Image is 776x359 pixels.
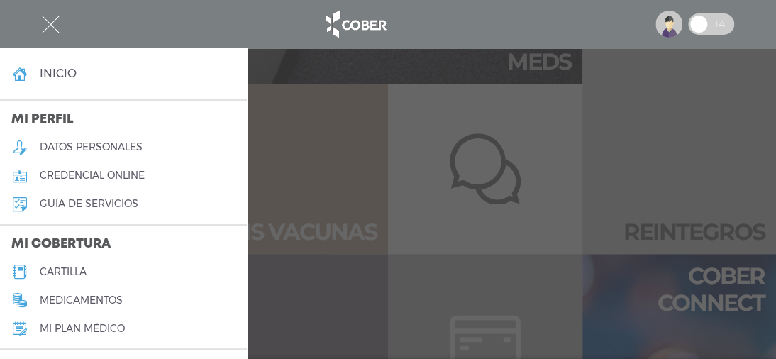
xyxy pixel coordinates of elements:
[318,7,392,41] img: logo_cober_home-white.png
[40,294,123,306] h5: medicamentos
[40,170,145,182] h5: credencial online
[40,266,87,278] h5: cartilla
[655,11,682,38] img: profile-placeholder.svg
[40,67,77,80] h4: inicio
[40,198,138,210] h5: guía de servicios
[40,141,143,153] h5: datos personales
[42,16,60,33] img: Cober_menu-close-white.svg
[40,323,125,335] h5: Mi plan médico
